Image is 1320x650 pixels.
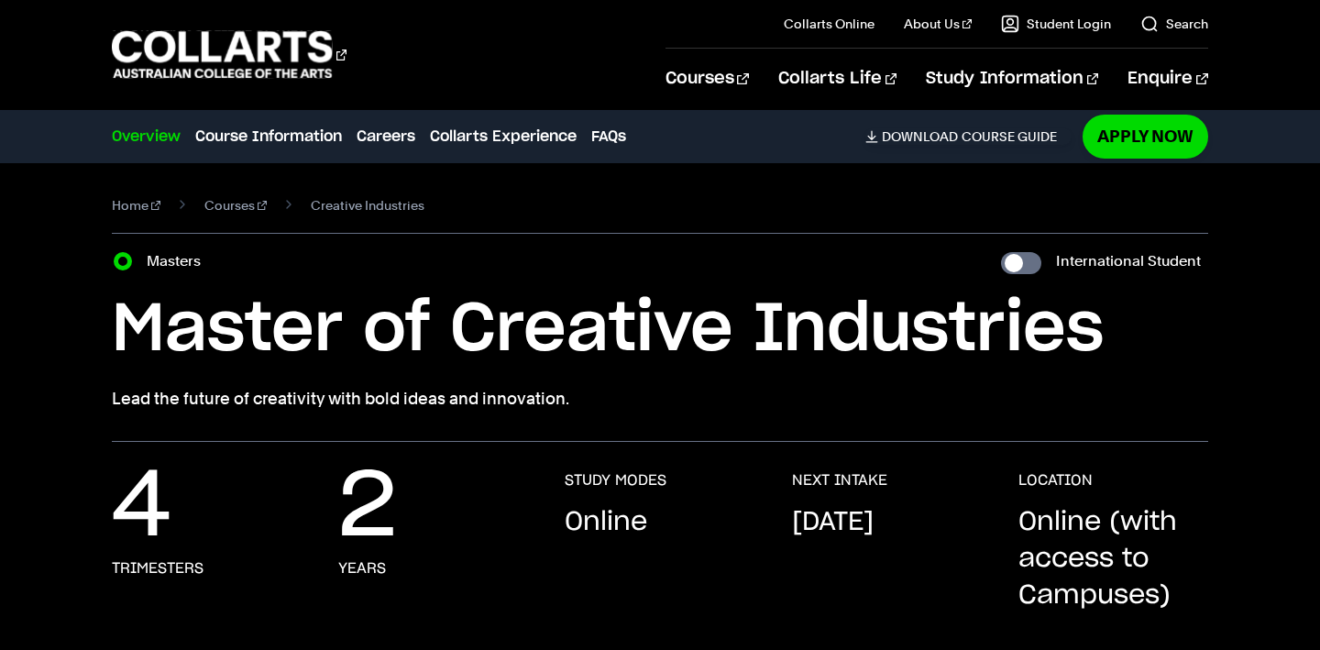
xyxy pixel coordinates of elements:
h3: Trimesters [112,559,203,578]
label: International Student [1056,248,1201,274]
a: Collarts Online [784,15,874,33]
a: Home [112,193,160,218]
a: DownloadCourse Guide [865,128,1072,145]
p: Online (with access to Campuses) [1018,504,1208,614]
h3: NEXT INTAKE [792,471,887,490]
p: 2 [338,471,397,545]
a: Search [1140,15,1208,33]
a: Courses [204,193,267,218]
a: FAQs [591,126,626,148]
p: Lead the future of creativity with bold ideas and innovation. [112,386,1207,412]
a: Overview [112,126,181,148]
a: Collarts Experience [430,126,577,148]
a: Student Login [1001,15,1111,33]
p: [DATE] [792,504,874,541]
p: Online [565,504,647,541]
p: 4 [112,471,171,545]
span: Download [882,128,958,145]
div: Go to homepage [112,28,346,81]
a: Apply Now [1083,115,1208,158]
a: About Us [904,15,972,33]
label: Masters [147,248,212,274]
span: Creative Industries [311,193,424,218]
h1: Master of Creative Industries [112,289,1207,371]
a: Enquire [1127,49,1207,109]
a: Careers [357,126,415,148]
a: Study Information [926,49,1098,109]
a: Collarts Life [778,49,896,109]
a: Course Information [195,126,342,148]
h3: LOCATION [1018,471,1093,490]
h3: STUDY MODES [565,471,666,490]
a: Courses [665,49,749,109]
h3: Years [338,559,386,578]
